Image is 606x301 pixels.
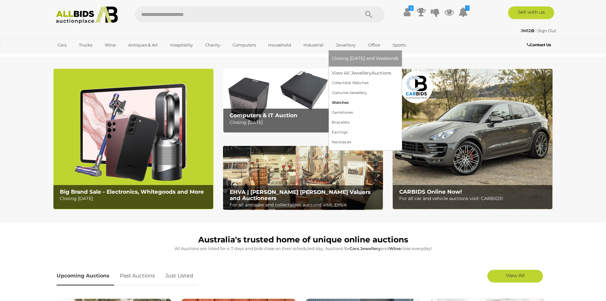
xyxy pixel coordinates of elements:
strong: Cars [350,246,359,251]
i: $ [408,5,414,11]
i: 1 [465,5,470,11]
a: Industrial [299,40,328,50]
strong: JM12 [521,28,534,33]
a: Jewellery [332,40,360,50]
a: Trucks [75,40,96,50]
p: For all car and vehicle auctions visit: CARBIDS! [399,195,549,203]
p: Closing [DATE] [60,195,210,203]
img: EHVA | Evans Hastings Valuers and Auctioneers [223,146,383,210]
b: Big Brand Sale - Electronics, Whitegoods and More [60,189,204,195]
a: View All [487,270,543,283]
span: View All [506,272,525,278]
b: Computers & IT Auction [230,112,297,118]
b: CARBIDS Online Now! [399,189,462,195]
a: Contact Us [527,41,553,48]
strong: Wine [389,246,401,251]
a: Antiques & Art [124,40,162,50]
a: Past Auctions [115,267,160,285]
a: CARBIDS Online Now! CARBIDS Online Now! For all car and vehicle auctions visit: CARBIDS! [393,69,553,209]
a: Sports [388,40,410,50]
a: Sell with us [508,6,554,19]
strong: Jewellery [360,246,381,251]
a: Computers & IT Auction Computers & IT Auction Closing [DATE] [223,69,383,133]
a: Just Listed [161,267,198,285]
img: Allbids.com.au [52,6,122,24]
a: $ [402,6,412,18]
a: Office [364,40,384,50]
a: 1 [458,6,468,18]
button: Search [353,6,385,22]
img: CARBIDS Online Now! [393,69,553,209]
a: JM12 [521,28,535,33]
a: [GEOGRAPHIC_DATA] [53,50,107,61]
b: Contact Us [527,42,551,47]
a: Sign Out [538,28,556,33]
a: EHVA | Evans Hastings Valuers and Auctioneers EHVA | [PERSON_NAME] [PERSON_NAME] Valuers and Auct... [223,146,383,210]
a: Cars [53,40,71,50]
p: All Auctions are listed for 4-7 days and bids close on their scheduled day. Auctions for , and cl... [57,245,550,252]
a: Upcoming Auctions [57,267,114,285]
b: EHVA | [PERSON_NAME] [PERSON_NAME] Valuers and Auctioneers [230,189,371,201]
p: For all antiques and collectables auctions visit: EHVA [230,201,380,209]
p: Closing [DATE] [230,118,380,126]
a: Household [264,40,295,50]
a: Big Brand Sale - Electronics, Whitegoods and More Big Brand Sale - Electronics, Whitegoods and Mo... [53,69,213,209]
img: Big Brand Sale - Electronics, Whitegoods and More [53,69,213,209]
a: Hospitality [166,40,197,50]
h1: Australia's trusted home of unique online auctions [57,235,550,244]
a: Charity [201,40,224,50]
a: Wine [101,40,120,50]
a: Computers [228,40,260,50]
img: Computers & IT Auction [223,69,383,133]
span: | [535,28,537,33]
